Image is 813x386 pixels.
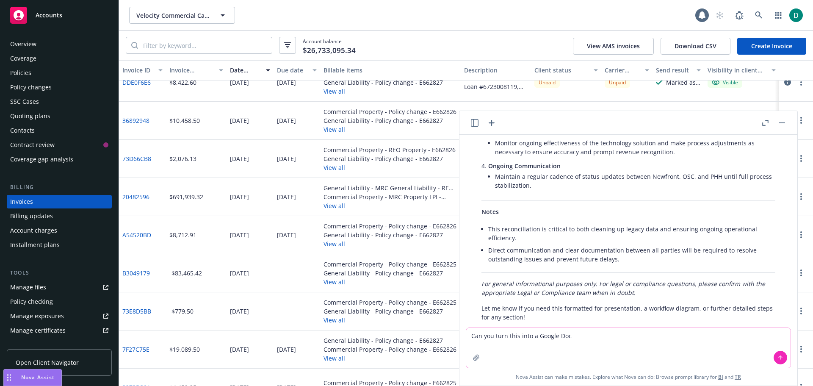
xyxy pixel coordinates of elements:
[10,52,36,65] div: Coverage
[531,60,601,81] button: Client status
[7,309,112,323] a: Manage exposures
[136,11,210,20] span: Velocity Commercial Capital
[324,336,456,345] div: General Liability - Policy change - E662827
[737,38,806,55] a: Create Invoice
[303,38,356,53] span: Account balance
[704,60,779,81] button: Visibility in client dash
[10,238,60,252] div: Installment plans
[324,316,456,325] button: View all
[661,38,730,55] button: Download CSV
[7,295,112,308] a: Policy checking
[324,154,456,163] div: General Liability - Policy change - E662827
[277,66,308,75] div: Due date
[169,230,196,239] div: $8,712.91
[711,7,728,24] a: Start snowing
[230,66,261,75] div: Date issued
[7,66,112,80] a: Policies
[230,230,249,239] div: [DATE]
[122,230,151,239] a: A54520BD
[731,7,748,24] a: Report a Bug
[138,37,272,53] input: Filter by keyword...
[10,280,46,294] div: Manage files
[718,373,723,380] a: BI
[277,116,296,125] div: [DATE]
[16,358,79,367] span: Open Client Navigator
[464,73,528,91] div: REO MRC Renewal Loan #6723008119, 6723009508, 6723017633
[324,269,456,278] div: General Liability - Policy change - E662827
[10,95,39,108] div: SSC Cases
[7,138,112,152] a: Contract review
[605,66,640,75] div: Carrier status
[7,3,112,27] a: Accounts
[7,109,112,123] a: Quoting plans
[10,138,55,152] div: Contract review
[277,230,296,239] div: [DATE]
[21,374,55,381] span: Nova Assist
[488,223,775,244] li: This reconciliation is critical to both cleaning up legacy data and ensuring ongoing operational ...
[169,345,200,354] div: $19,089.50
[324,78,456,87] div: General Liability - Policy change - E662827
[122,192,149,201] a: 20482596
[169,78,196,87] div: $8,422.60
[7,209,112,223] a: Billing updates
[7,95,112,108] a: SSC Cases
[7,52,112,65] a: Coverage
[7,280,112,294] a: Manage files
[169,307,194,316] div: -$779.50
[277,154,296,163] div: [DATE]
[227,60,274,81] button: Date issued
[735,373,741,380] a: TR
[10,37,36,51] div: Overview
[169,192,203,201] div: $691,939.32
[7,324,112,337] a: Manage certificates
[230,192,249,201] div: [DATE]
[324,66,457,75] div: Billable items
[230,269,249,278] div: [DATE]
[277,269,279,278] div: -
[169,116,200,125] div: $10,458.50
[488,244,775,265] li: Direct communication and clear documentation between all parties will be required to resolve outs...
[601,60,653,81] button: Carrier status
[7,338,112,352] a: Manage claims
[324,125,456,134] button: View all
[122,66,153,75] div: Invoice ID
[712,78,738,86] div: Visible
[463,368,794,386] span: Nova Assist can make mistakes. Explore what Nova can do: Browse prompt library for and
[10,209,53,223] div: Billing updates
[277,345,296,354] div: [DATE]
[277,307,279,316] div: -
[169,66,214,75] div: Invoice amount
[481,304,775,322] p: Let me know if you need this formatted for presentation, a workflow diagram, or further detailed ...
[789,8,803,22] img: photo
[464,66,528,75] div: Description
[10,195,33,208] div: Invoices
[324,345,456,354] div: Commercial Property - Policy change - E662826
[122,345,149,354] a: 7F27C75E
[324,145,456,154] div: Commercial Property - REO Property - E662826
[122,269,150,278] a: B3049179
[277,78,296,87] div: [DATE]
[495,170,775,192] li: Maintain a regular cadence of status updates between Newfront, OSC, and PHH until full process st...
[324,260,456,269] div: Commercial Property - Policy change - E662825
[230,154,249,163] div: [DATE]
[7,195,112,208] a: Invoices
[10,224,57,237] div: Account charges
[481,208,499,216] span: Notes
[230,307,249,316] div: [DATE]
[131,42,138,49] svg: Search
[10,66,31,80] div: Policies
[122,154,151,163] a: 73D66CB8
[274,60,321,81] button: Due date
[10,124,35,137] div: Contacts
[324,354,456,363] button: View all
[303,45,356,56] span: $26,733,095.34
[750,7,767,24] a: Search
[461,60,531,81] button: Description
[324,192,457,201] div: Commercial Property - MRC Property LPI - E662825
[7,153,112,166] a: Coverage gap analysis
[605,77,630,88] div: Unpaid
[653,60,704,81] button: Send result
[324,278,456,286] button: View all
[324,116,456,125] div: General Liability - Policy change - E662827
[324,230,456,239] div: General Liability - Policy change - E662827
